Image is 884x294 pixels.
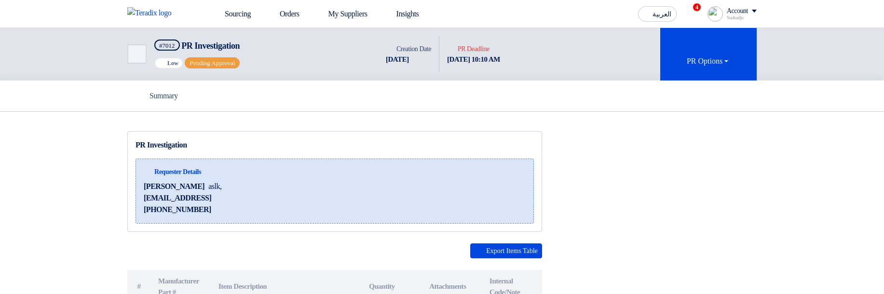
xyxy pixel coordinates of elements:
[208,181,221,192] span: aslk,
[144,204,211,215] span: [PHONE_NUMBER]
[727,15,757,20] div: Sadsadjs
[638,6,677,22] button: العربية
[693,3,701,11] span: 4
[386,54,431,65] div: [DATE]
[127,80,189,111] a: Summary
[204,3,258,25] a: Sourcing
[154,167,201,177] span: Requester Details
[653,11,671,18] span: العربية
[307,3,375,25] a: My Suppliers
[127,7,192,19] img: Teradix logo
[159,42,175,49] div: #7012
[727,7,748,15] div: Account
[707,6,723,22] img: profile_test.png
[447,54,500,65] div: [DATE] 10:10 AM
[136,139,534,151] div: PR Investigation
[660,28,757,80] button: PR Options
[470,243,542,258] button: Export Items Table
[258,3,307,25] a: Orders
[144,192,211,204] span: [EMAIL_ADDRESS]
[167,60,178,67] span: Low
[144,181,204,192] span: [PERSON_NAME]
[190,59,235,67] span: Pending Approval
[386,44,431,54] div: Creation Date
[687,55,730,67] div: PR Options
[375,3,427,25] a: Insights
[447,44,500,54] div: PR Deadline
[181,41,240,51] span: PR Investigation
[138,91,178,101] h5: Summary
